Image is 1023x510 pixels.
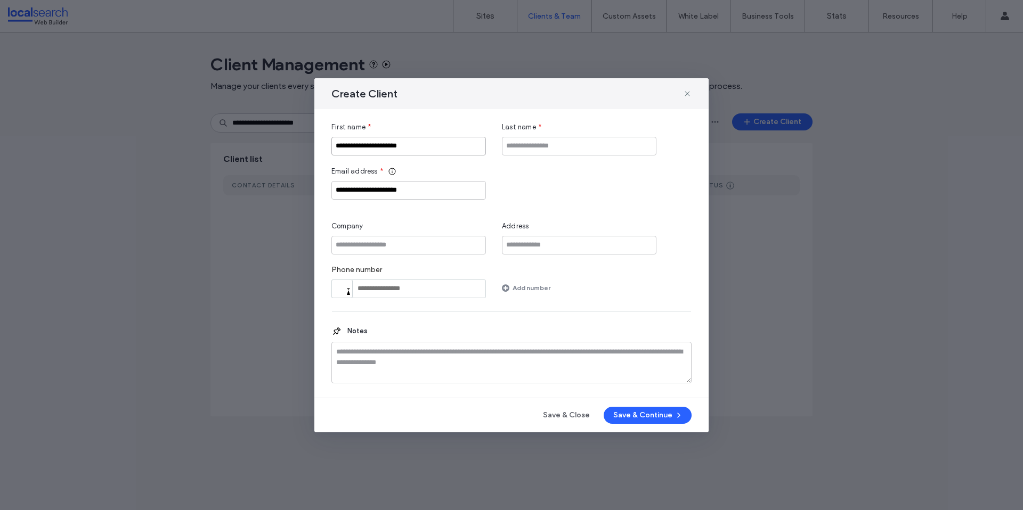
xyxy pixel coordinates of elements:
span: Help [25,7,46,17]
label: Phone number [331,265,486,279]
input: First name [331,137,486,155]
span: First name [331,122,366,133]
span: Address [502,221,529,232]
span: Company [331,221,363,232]
span: Email address [331,166,378,177]
input: Email address [331,181,486,200]
label: Add number [513,278,550,297]
input: Company [331,236,486,254]
span: Last name [502,122,536,133]
input: Address [502,236,656,254]
button: Save & Continue [604,407,692,424]
input: Last name [502,137,656,155]
span: Notes [342,326,368,336]
button: Save & Close [533,407,599,424]
span: Create Client [331,87,397,101]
